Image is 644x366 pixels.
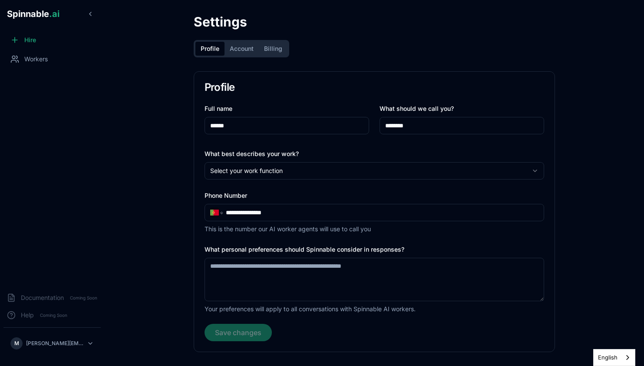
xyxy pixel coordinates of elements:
aside: Language selected: English [593,349,635,366]
span: M [14,340,19,347]
span: Coming Soon [67,294,100,302]
label: Phone Number [205,192,247,199]
button: Account [225,42,259,56]
label: What personal preferences should Spinnable consider in responses? [205,246,404,253]
span: Hire [24,36,36,44]
h1: Settings [194,14,555,30]
p: Your preferences will apply to all conversations with Spinnable AI workers. [205,305,544,313]
a: English [594,349,635,366]
p: [PERSON_NAME][EMAIL_ADDRESS][DOMAIN_NAME] [26,340,83,347]
button: Billing [259,42,287,56]
span: Documentation [21,293,64,302]
span: Workers [24,55,48,63]
span: Coming Soon [37,311,70,319]
label: Full name [205,105,232,112]
span: Help [21,311,34,319]
button: M[PERSON_NAME][EMAIL_ADDRESS][DOMAIN_NAME] [7,335,97,352]
span: Spinnable [7,9,59,19]
label: What should we call you? [380,105,454,112]
button: Profile [195,42,225,56]
label: What best describes your work? [205,150,299,157]
span: .ai [49,9,59,19]
div: Language [593,349,635,366]
p: This is the number our AI worker agents will use to call you [205,225,544,233]
h3: Profile [205,82,544,93]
